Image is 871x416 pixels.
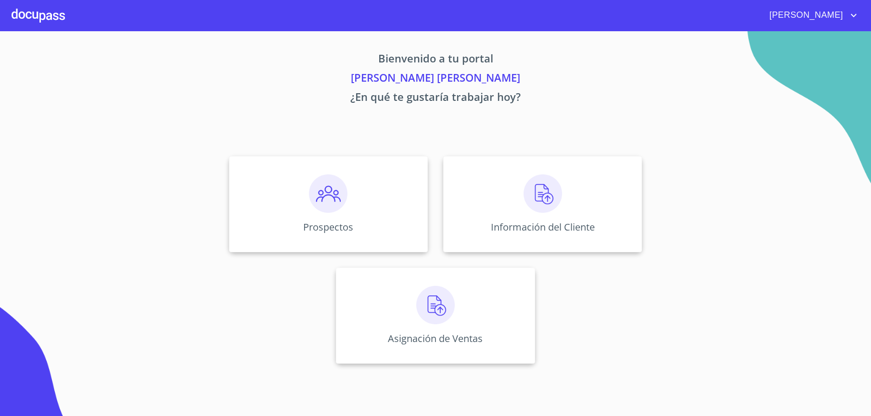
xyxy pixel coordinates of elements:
p: Asignación de Ventas [388,332,483,345]
p: ¿En qué te gustaría trabajar hoy? [139,89,732,108]
p: [PERSON_NAME] [PERSON_NAME] [139,70,732,89]
p: Bienvenido a tu portal [139,50,732,70]
img: prospectos.png [309,174,347,213]
p: Prospectos [303,220,353,233]
img: carga.png [524,174,562,213]
img: carga.png [416,286,455,324]
button: account of current user [762,8,859,23]
span: [PERSON_NAME] [762,8,848,23]
p: Información del Cliente [491,220,595,233]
